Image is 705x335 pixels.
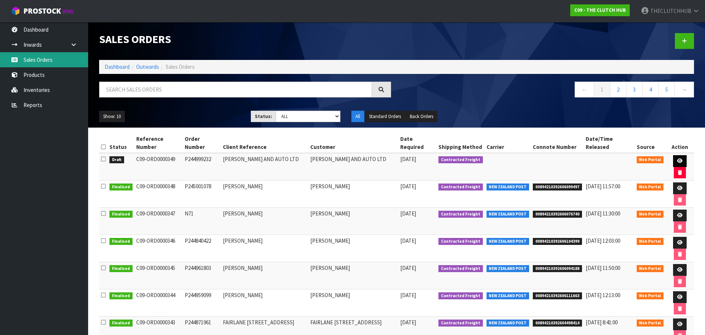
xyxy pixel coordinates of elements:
[109,211,133,218] span: Finalised
[23,6,61,16] span: ProStock
[586,319,618,326] span: [DATE] 8:41:00
[255,113,272,120] strong: Status:
[134,133,183,153] th: Reference Number
[665,133,694,153] th: Action
[308,208,398,235] td: [PERSON_NAME]
[134,208,183,235] td: C09-ORD0000347
[99,111,125,122] button: Show: 10
[109,292,133,300] span: Finalised
[438,211,483,218] span: Contracted Freight
[109,265,133,272] span: Finalised
[658,82,675,97] a: 5
[438,183,483,191] span: Contracted Freight
[398,133,437,153] th: Date Required
[136,63,159,70] a: Outwards
[134,153,183,181] td: C09-ORD0000349
[365,111,405,122] button: Standard Orders
[221,181,308,208] td: [PERSON_NAME]
[650,7,691,14] span: THECLUTCHHUB
[308,153,398,181] td: [PERSON_NAME] AND AUTO LTD
[183,235,221,262] td: P244840422
[105,63,130,70] a: Dashboard
[109,183,133,191] span: Finalised
[134,262,183,289] td: C09-ORD0000345
[438,320,483,327] span: Contracted Freight
[586,237,620,244] span: [DATE] 12:03:00
[99,82,372,97] input: Search sales orders
[637,211,664,218] span: Web Portal
[308,289,398,317] td: [PERSON_NAME]
[637,292,664,300] span: Web Portal
[642,82,659,97] a: 4
[400,319,416,326] span: [DATE]
[594,82,610,97] a: 1
[166,63,195,70] span: Sales Orders
[99,33,391,45] h1: Sales Orders
[308,133,398,153] th: Customer
[531,133,584,153] th: Connote Number
[221,262,308,289] td: [PERSON_NAME]
[438,238,483,245] span: Contracted Freight
[675,82,694,97] a: →
[586,292,620,299] span: [DATE] 12:13:00
[11,6,20,15] img: cube-alt.png
[183,181,221,208] td: P245001078
[221,208,308,235] td: [PERSON_NAME]
[62,8,74,15] small: WMS
[134,235,183,262] td: C09-ORD0000346
[635,133,666,153] th: Source
[586,210,620,217] span: [DATE] 11:30:00
[400,264,416,271] span: [DATE]
[586,183,620,190] span: [DATE] 11:57:00
[485,133,531,153] th: Carrier
[584,133,635,153] th: Date/Time Released
[109,156,124,164] span: Draft
[183,153,221,181] td: P244999232
[109,320,133,327] span: Finalised
[637,156,664,164] span: Web Portal
[487,265,529,272] span: NEW ZEALAND POST
[637,238,664,245] span: Web Portal
[134,181,183,208] td: C09-ORD0000348
[586,264,620,271] span: [DATE] 11:50:00
[637,183,664,191] span: Web Portal
[400,210,416,217] span: [DATE]
[574,7,626,13] strong: C09 - THE CLUTCH HUB
[183,133,221,153] th: Order Number
[402,82,694,100] nav: Page navigation
[487,183,529,191] span: NEW ZEALAND POST
[183,289,221,317] td: P244959099
[308,181,398,208] td: [PERSON_NAME]
[308,235,398,262] td: [PERSON_NAME]
[438,292,483,300] span: Contracted Freight
[610,82,626,97] a: 2
[108,133,134,153] th: Status
[487,211,529,218] span: NEW ZEALAND POST
[438,265,483,272] span: Contracted Freight
[637,265,664,272] span: Web Portal
[183,208,221,235] td: N71
[533,211,582,218] span: 00894210392606076740
[221,133,308,153] th: Client Reference
[400,292,416,299] span: [DATE]
[134,289,183,317] td: C09-ORD0000344
[221,235,308,262] td: [PERSON_NAME]
[400,237,416,244] span: [DATE]
[533,183,582,191] span: 00894210392606099497
[221,153,308,181] td: [PERSON_NAME] AND AUTO LTD
[626,82,643,97] a: 3
[487,238,529,245] span: NEW ZEALAND POST
[400,156,416,163] span: [DATE]
[533,292,582,300] span: 00894210392606111663
[533,265,582,272] span: 00894210392606094188
[400,183,416,190] span: [DATE]
[487,292,529,300] span: NEW ZEALAND POST
[437,133,485,153] th: Shipping Method
[406,111,437,122] button: Back Orders
[533,320,582,327] span: 00894210392604498414
[109,238,133,245] span: Finalised
[438,156,483,164] span: Contracted Freight
[221,289,308,317] td: [PERSON_NAME]
[308,262,398,289] td: [PERSON_NAME]
[533,238,582,245] span: 00894210392606104399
